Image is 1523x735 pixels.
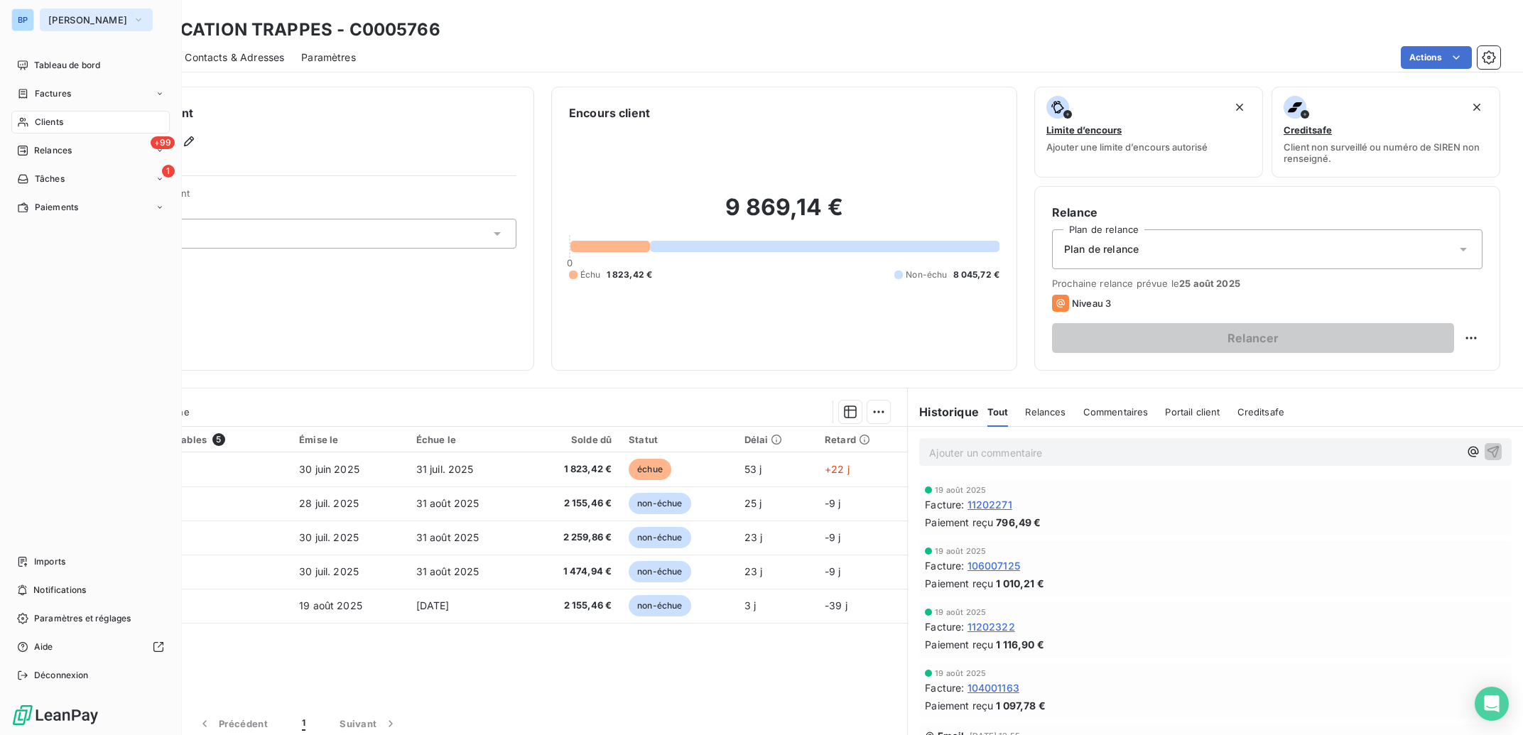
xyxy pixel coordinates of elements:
[34,555,65,568] span: Imports
[567,257,573,268] span: 0
[1052,278,1483,289] span: Prochaine relance prévue le
[925,558,964,573] span: Facture :
[629,527,690,548] span: non-échue
[11,54,170,77] a: Tableau de bord
[11,82,170,105] a: Factures
[825,434,899,445] div: Retard
[302,717,305,731] span: 1
[1237,406,1285,418] span: Creditsafe
[48,14,127,26] span: [PERSON_NAME]
[935,669,986,677] span: 19 août 2025
[416,434,516,445] div: Échue le
[569,104,650,121] h6: Encours client
[1475,687,1509,721] div: Open Intercom Messenger
[11,607,170,630] a: Paramètres et réglages
[35,116,63,129] span: Clients
[607,268,653,281] span: 1 823,42 €
[533,530,612,545] span: 2 259,86 €
[11,550,170,573] a: Imports
[925,680,964,695] span: Facture :
[34,641,53,653] span: Aide
[11,636,170,658] a: Aide
[996,698,1046,713] span: 1 097,78 €
[416,463,474,475] span: 31 juil. 2025
[533,462,612,477] span: 1 823,42 €
[744,531,763,543] span: 23 j
[1046,141,1208,153] span: Ajouter une limite d’encours autorisé
[925,637,993,652] span: Paiement reçu
[11,9,34,31] div: BP
[996,637,1044,652] span: 1 116,90 €
[925,576,993,591] span: Paiement reçu
[629,434,727,445] div: Statut
[908,403,979,420] h6: Historique
[825,599,847,611] span: -39 j
[114,187,516,207] span: Propriétés Client
[151,136,175,149] span: +99
[299,497,359,509] span: 28 juil. 2025
[968,619,1015,634] span: 11202322
[118,433,282,446] div: Pièces comptables
[569,193,999,236] h2: 9 869,14 €
[301,50,356,65] span: Paramètres
[1052,204,1483,221] h6: Relance
[1083,406,1149,418] span: Commentaires
[744,497,762,509] span: 25 j
[1072,298,1111,309] span: Niveau 3
[825,565,841,577] span: -9 j
[580,268,601,281] span: Échu
[935,547,986,555] span: 19 août 2025
[925,497,964,512] span: Facture :
[34,144,72,157] span: Relances
[1052,323,1454,353] button: Relancer
[1272,87,1500,178] button: CreditsafeClient non surveillé ou numéro de SIREN non renseigné.
[1284,141,1488,164] span: Client non surveillé ou numéro de SIREN non renseigné.
[825,531,841,543] span: -9 j
[925,515,993,530] span: Paiement reçu
[212,433,225,446] span: 5
[1179,278,1240,289] span: 25 août 2025
[925,698,993,713] span: Paiement reçu
[86,104,516,121] h6: Informations client
[533,496,612,511] span: 2 155,46 €
[1025,406,1066,418] span: Relances
[935,608,986,616] span: 19 août 2025
[1064,242,1139,256] span: Plan de relance
[968,497,1012,512] span: 11202271
[744,463,762,475] span: 53 j
[825,463,850,475] span: +22 j
[1284,124,1332,136] span: Creditsafe
[825,497,841,509] span: -9 j
[996,515,1041,530] span: 796,49 €
[35,201,78,214] span: Paiements
[35,173,65,185] span: Tâches
[925,619,964,634] span: Facture :
[416,565,479,577] span: 31 août 2025
[11,111,170,134] a: Clients
[416,497,479,509] span: 31 août 2025
[744,599,756,611] span: 3 j
[11,704,99,726] img: Logo LeanPay
[533,434,612,445] div: Solde dû
[1046,124,1122,136] span: Limite d’encours
[968,680,1019,695] span: 104001163
[629,595,690,616] span: non-échue
[125,17,440,43] h3: SIT LOCATION TRAPPES - C0005766
[629,493,690,514] span: non-échue
[1401,46,1472,69] button: Actions
[34,669,89,682] span: Déconnexion
[11,139,170,162] a: +99Relances
[533,565,612,579] span: 1 474,94 €
[953,268,1000,281] span: 8 045,72 €
[33,584,86,597] span: Notifications
[744,565,763,577] span: 23 j
[299,531,359,543] span: 30 juil. 2025
[987,406,1009,418] span: Tout
[185,50,284,65] span: Contacts & Adresses
[416,531,479,543] span: 31 août 2025
[1165,406,1220,418] span: Portail client
[34,59,100,72] span: Tableau de bord
[1034,87,1263,178] button: Limite d’encoursAjouter une limite d’encours autorisé
[906,268,947,281] span: Non-échu
[299,565,359,577] span: 30 juil. 2025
